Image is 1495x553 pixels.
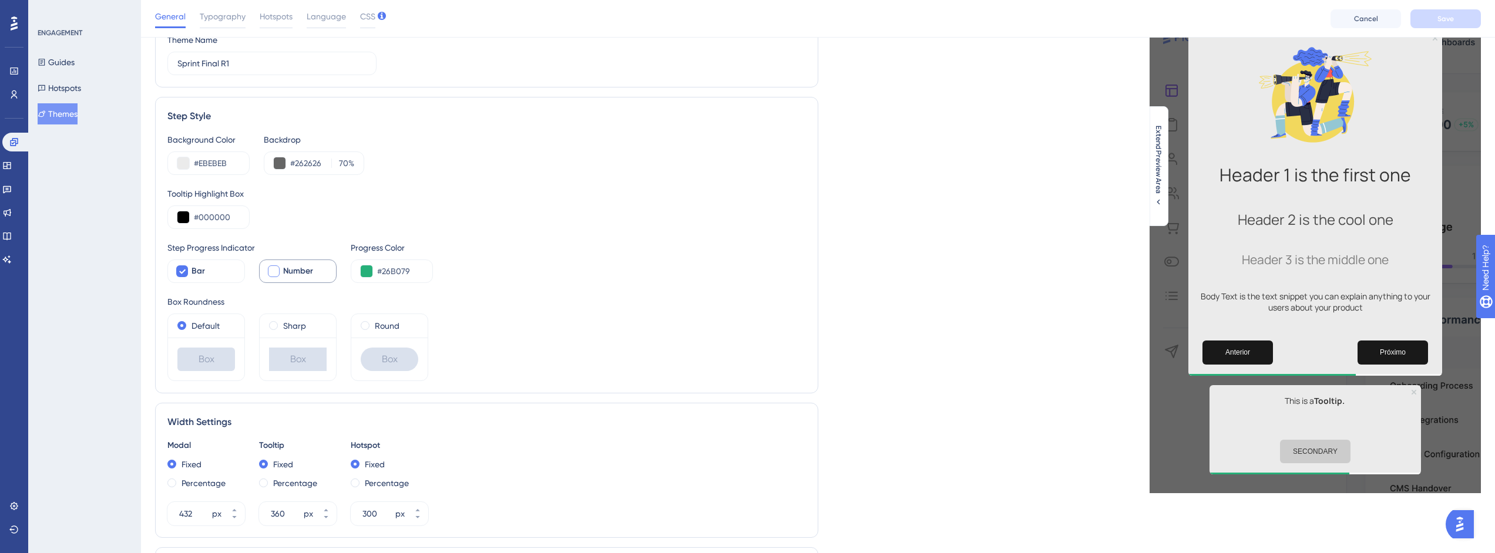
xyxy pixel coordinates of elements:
div: Close Preview [1433,36,1437,41]
span: General [155,9,186,23]
label: Sharp [283,319,306,333]
div: Tooltip Highlight Box [167,187,806,201]
span: Extend Preview Area [1154,126,1163,194]
label: Percentage [182,476,226,490]
span: Cancel [1354,14,1378,23]
button: Next [1358,340,1428,365]
button: Previous [1202,340,1273,365]
span: Save [1437,14,1454,23]
span: Number [283,264,313,278]
div: Width Settings [167,415,806,429]
div: ENGAGEMENT [38,28,82,38]
div: Close Preview [1412,390,1416,394]
span: Typography [200,9,246,23]
p: This is a [1219,394,1412,408]
button: px [315,514,337,525]
label: % [331,156,354,170]
button: Cancel [1331,9,1401,28]
label: Percentage [273,476,317,490]
img: Modal Media [1257,36,1374,153]
button: SECONDARY [1280,440,1350,463]
label: Percentage [365,476,409,490]
button: px [407,502,428,514]
div: px [395,507,405,521]
div: Backdrop [264,133,364,147]
div: Hotspot [351,439,428,453]
div: Background Color [167,133,250,147]
div: Tooltip [259,439,337,453]
label: Fixed [273,457,293,471]
label: Default [192,319,220,333]
div: Box [361,348,418,371]
button: px [315,502,337,514]
div: Box [269,348,327,371]
p: Body Text is the text snippet you can explain anything to your users about your product [1198,291,1433,313]
label: Fixed [182,457,201,471]
span: CSS [360,9,375,23]
div: px [304,507,313,521]
div: Box [177,348,235,371]
button: Save [1410,9,1481,28]
h3: Header 3 is the middle one [1198,251,1433,268]
div: Theme Name [167,33,217,47]
div: Progress Color [351,241,433,255]
div: Step Style [167,109,806,123]
div: px [212,507,221,521]
label: Round [375,319,399,333]
span: Need Help? [28,3,73,17]
div: Step Progress Indicator [167,241,337,255]
label: Fixed [365,457,385,471]
input: px [271,507,301,521]
input: px [179,507,210,521]
h1: Header 1 is the first one [1198,163,1433,187]
input: px [362,507,393,521]
span: Hotspots [260,9,293,23]
div: Box Roundness [167,295,806,309]
b: Tooltip. [1314,395,1345,406]
button: Themes [38,103,78,124]
button: Hotspots [38,77,81,99]
input: % [335,156,348,170]
div: Modal [167,439,245,453]
span: Language [307,9,346,23]
button: px [224,514,245,525]
iframe: UserGuiding AI Assistant Launcher [1446,507,1481,542]
button: Guides [38,52,75,73]
button: px [407,514,428,525]
input: Theme Name [177,57,367,70]
span: Bar [192,264,205,278]
button: px [224,502,245,514]
button: Extend Preview Area [1149,126,1168,207]
h2: Header 2 is the cool one [1198,210,1433,229]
